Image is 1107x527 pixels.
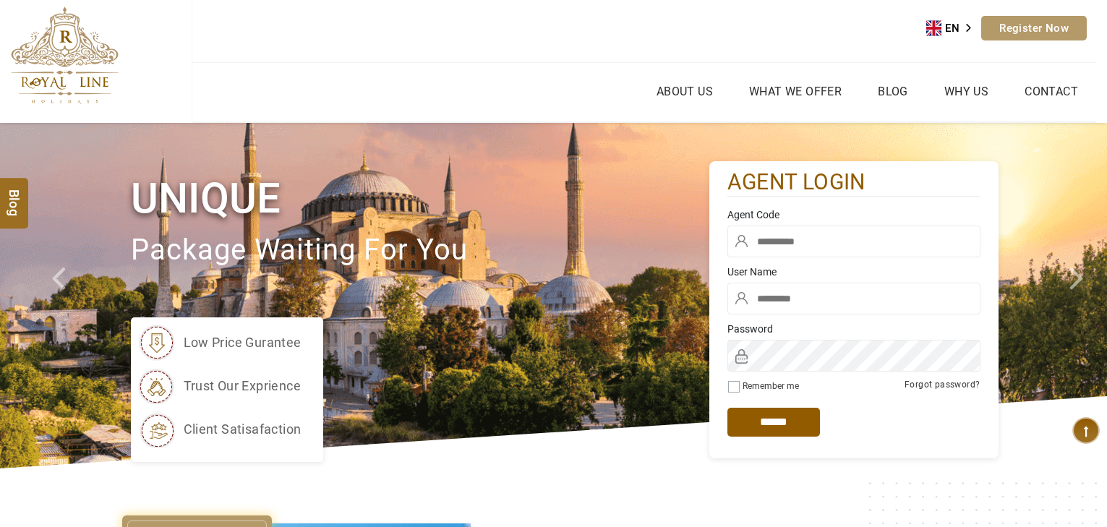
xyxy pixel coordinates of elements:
[745,81,845,102] a: What we Offer
[926,17,981,39] aside: Language selected: English
[727,207,980,222] label: Agent Code
[653,81,717,102] a: About Us
[138,411,302,447] li: client satisafaction
[743,381,799,391] label: Remember me
[131,171,709,226] h1: Unique
[926,17,981,39] a: EN
[1051,123,1107,468] a: Check next image
[981,16,1087,40] a: Register Now
[941,81,992,102] a: Why Us
[11,7,119,104] img: The Royal Line Holidays
[727,265,980,279] label: User Name
[727,168,980,197] h2: agent login
[1021,81,1082,102] a: Contact
[926,17,981,39] div: Language
[905,380,980,390] a: Forgot password?
[874,81,912,102] a: Blog
[131,226,709,275] p: package waiting for you
[5,189,24,202] span: Blog
[727,322,980,336] label: Password
[138,325,302,361] li: low price gurantee
[138,368,302,404] li: trust our exprience
[33,123,89,468] a: Check next prev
